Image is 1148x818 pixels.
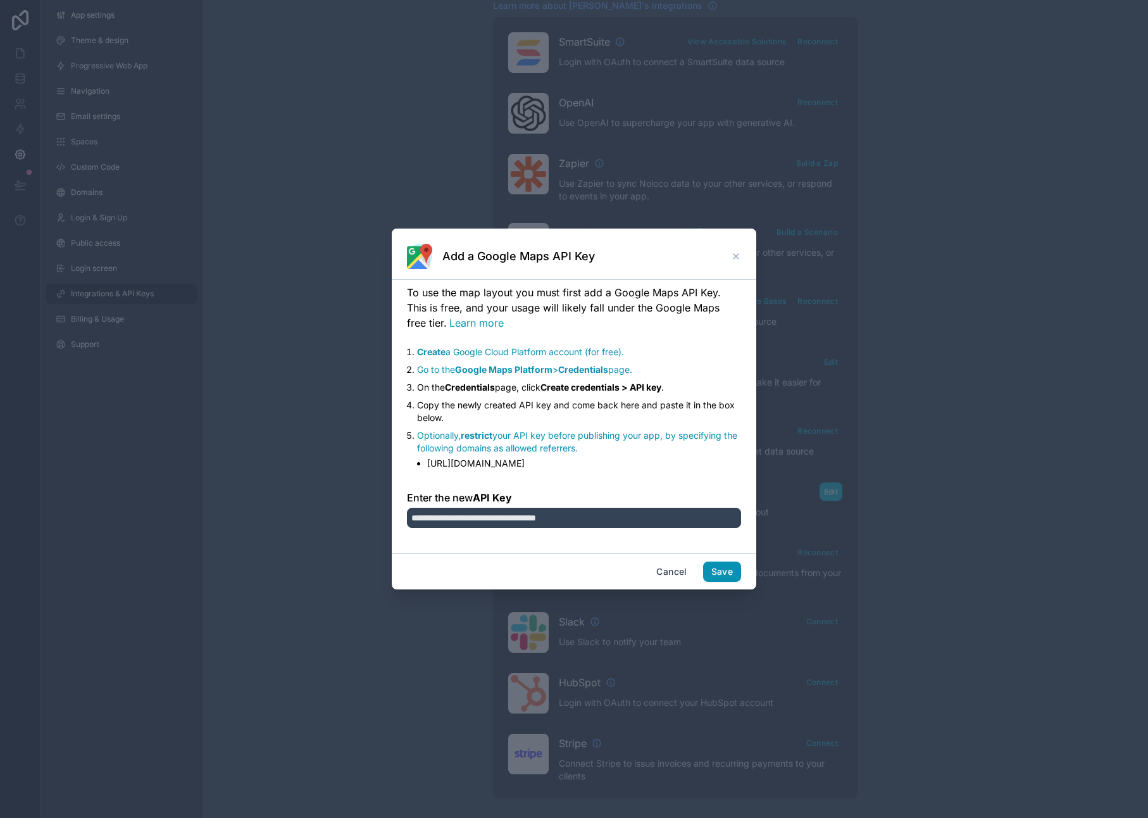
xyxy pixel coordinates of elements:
a: Learn more [449,317,504,329]
a: Go to theGoogle Maps Platform>Credentialspage. [417,364,632,375]
strong: Credentials [445,382,495,393]
strong: Create [417,346,446,357]
button: Cancel [648,562,695,582]
button: Save [703,562,741,582]
span: To use the map layout you must first add a Google Maps API Key. This is free, and your usage will... [407,286,721,329]
strong: Google Maps Platform [455,364,552,375]
li: On the page, click . [417,381,741,394]
a: Createa Google Cloud Platform account (for free). [417,346,624,357]
h3: Add a Google Maps API Key [442,249,595,264]
a: Optionally,restrictyour API key before publishing your app, by specifying the following domains a... [417,430,737,453]
strong: restrict [461,430,492,441]
li: [URL][DOMAIN_NAME] [427,457,741,470]
img: Google Maps [407,244,432,269]
label: Enter the new [407,490,741,505]
strong: API Key [473,491,512,504]
strong: Credentials [558,364,608,375]
li: Copy the newly created API key and come back here and paste it in the box below. [417,399,741,424]
strong: Create credentials > API key [540,382,661,393]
